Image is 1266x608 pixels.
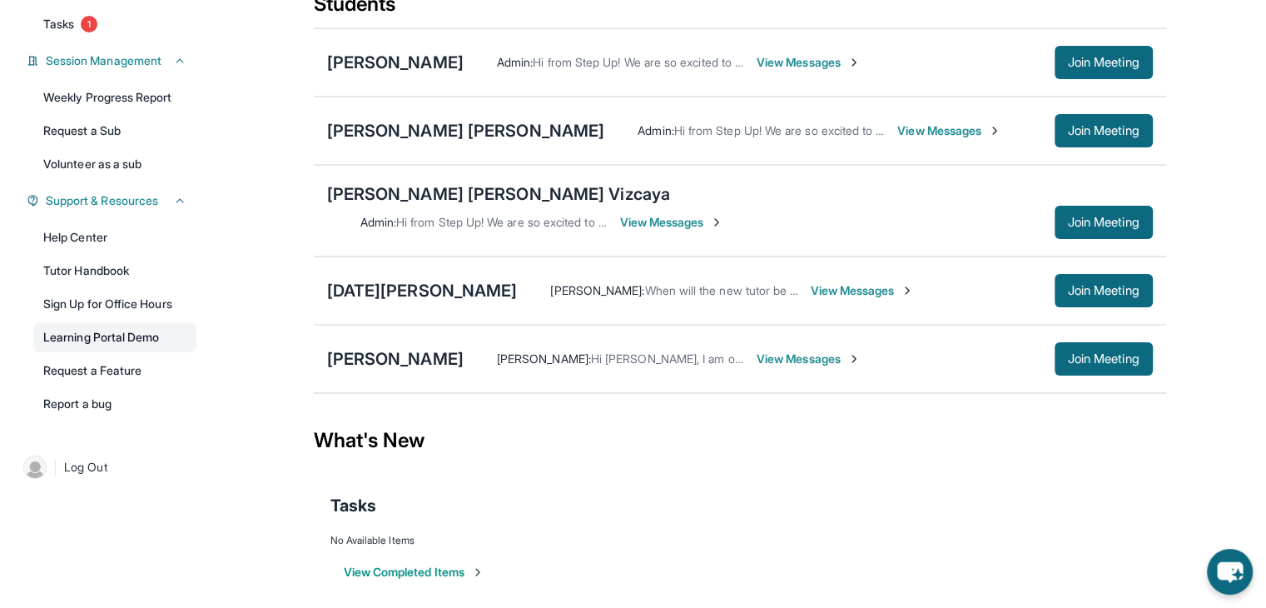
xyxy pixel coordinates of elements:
[33,389,196,419] a: Report a bug
[327,182,671,206] div: [PERSON_NAME] [PERSON_NAME] Vizcaya
[620,214,724,231] span: View Messages
[33,356,196,386] a: Request a Feature
[1068,354,1139,364] span: Join Meeting
[497,351,591,366] span: [PERSON_NAME] :
[46,52,161,69] span: Session Management
[23,456,47,479] img: user-img
[757,351,861,367] span: View Messages
[497,55,533,69] span: Admin :
[39,52,186,69] button: Session Management
[550,283,644,297] span: [PERSON_NAME] :
[1055,206,1153,239] button: Join Meeting
[43,16,74,32] span: Tasks
[1068,217,1139,227] span: Join Meeting
[17,449,196,486] a: |Log Out
[33,82,196,112] a: Weekly Progress Report
[847,352,861,366] img: Chevron-Right
[327,347,464,371] div: [PERSON_NAME]
[327,279,518,302] div: [DATE][PERSON_NAME]
[901,284,914,297] img: Chevron-Right
[53,457,57,477] span: |
[757,54,861,71] span: View Messages
[1055,46,1153,79] button: Join Meeting
[810,282,914,299] span: View Messages
[1068,286,1139,296] span: Join Meeting
[33,116,196,146] a: Request a Sub
[81,16,97,32] span: 1
[33,9,196,39] a: Tasks1
[327,119,605,142] div: [PERSON_NAME] [PERSON_NAME]
[988,124,1001,137] img: Chevron-Right
[330,534,1149,547] div: No Available Items
[344,564,484,581] button: View Completed Items
[847,56,861,69] img: Chevron-Right
[1055,114,1153,147] button: Join Meeting
[710,216,723,229] img: Chevron-Right
[1068,126,1139,136] span: Join Meeting
[591,351,874,366] span: Hi [PERSON_NAME], I am ok with these date and time
[314,404,1166,477] div: What's New
[1055,274,1153,307] button: Join Meeting
[33,256,196,286] a: Tutor Handbook
[33,289,196,319] a: Sign Up for Office Hours
[64,459,107,476] span: Log Out
[638,123,673,137] span: Admin :
[327,51,464,74] div: [PERSON_NAME]
[46,192,158,209] span: Support & Resources
[360,215,396,229] span: Admin :
[330,494,376,517] span: Tasks
[644,283,846,297] span: When will the new tutor be assigned ?
[33,322,196,352] a: Learning Portal Demo
[33,222,196,252] a: Help Center
[1207,549,1253,595] button: chat-button
[897,122,1001,139] span: View Messages
[33,149,196,179] a: Volunteer as a sub
[1055,342,1153,376] button: Join Meeting
[396,215,1179,229] span: Hi from Step Up! We are so excited to match you with one another. Please use this space to coordi...
[1068,57,1139,67] span: Join Meeting
[39,192,186,209] button: Support & Resources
